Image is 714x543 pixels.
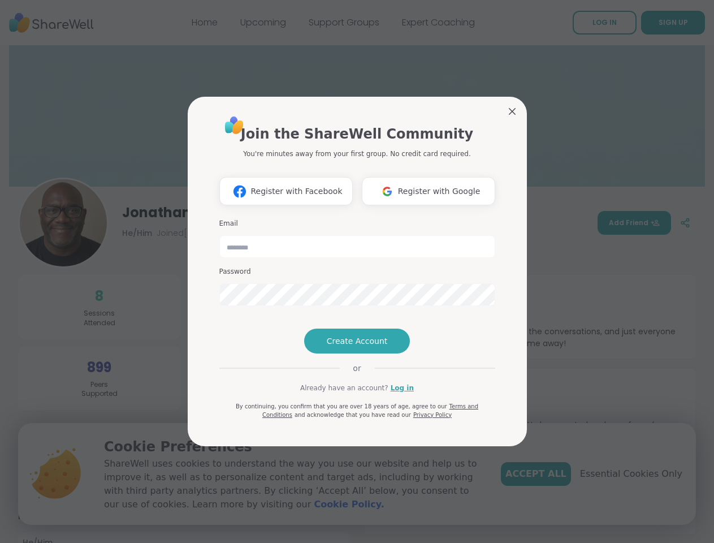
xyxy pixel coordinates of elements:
h1: Join the ShareWell Community [241,124,473,144]
button: Register with Google [362,177,495,205]
span: Create Account [327,335,388,347]
span: By continuing, you confirm that you are over 18 years of age, agree to our [236,403,447,410]
a: Privacy Policy [413,412,452,418]
a: Terms and Conditions [262,403,478,418]
p: You're minutes away from your first group. No credit card required. [243,149,470,159]
span: and acknowledge that you have read our [295,412,411,418]
img: ShareWell Logomark [377,181,398,202]
img: ShareWell Logomark [229,181,250,202]
span: Already have an account? [300,383,388,393]
span: or [339,363,374,374]
h3: Email [219,219,495,229]
span: Register with Google [398,186,481,197]
img: ShareWell Logo [222,113,247,138]
a: Log in [391,383,414,393]
h3: Password [219,267,495,277]
button: Create Account [304,329,410,354]
span: Register with Facebook [250,186,342,197]
button: Register with Facebook [219,177,353,205]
